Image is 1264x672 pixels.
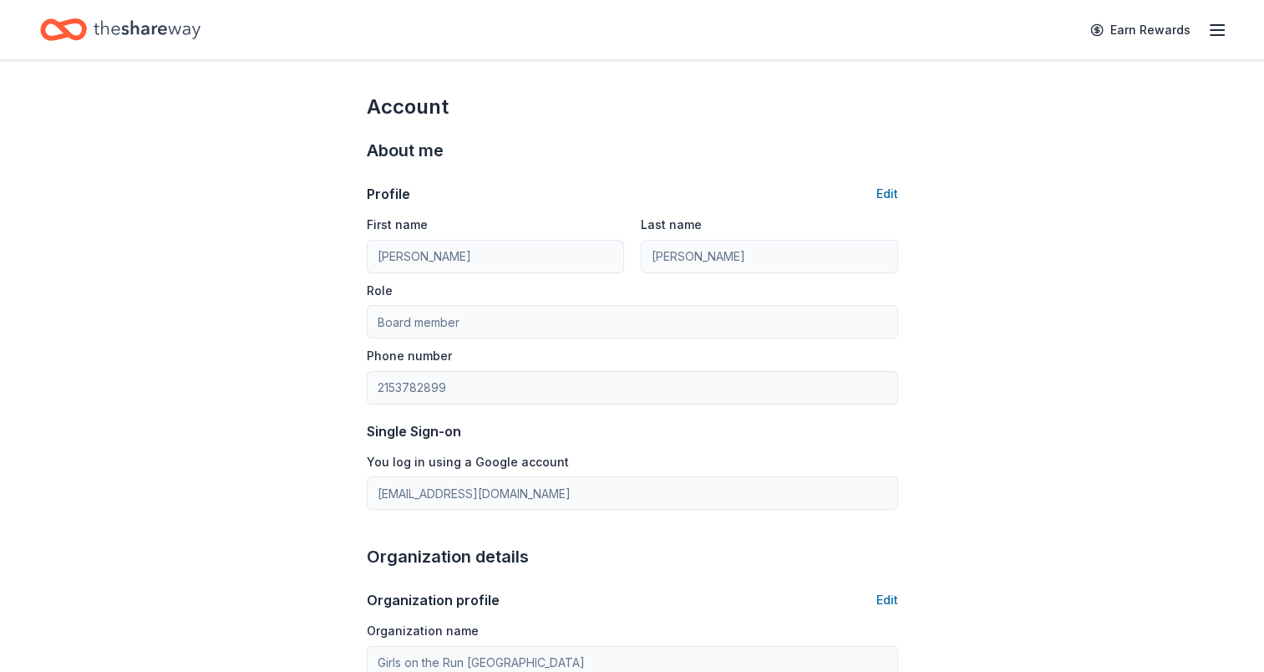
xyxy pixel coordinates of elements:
div: Organization details [367,543,898,570]
a: Home [40,10,201,49]
div: Organization profile [367,590,500,610]
label: First name [367,216,428,233]
div: About me [367,137,898,164]
button: Edit [876,590,898,610]
a: Earn Rewards [1080,15,1201,45]
label: Role [367,283,393,299]
label: You log in using a Google account [367,454,569,471]
div: Profile [367,184,410,204]
div: Account [367,94,898,120]
label: Phone number [367,348,452,364]
button: Edit [876,184,898,204]
label: Organization name [367,623,479,639]
label: Last name [641,216,702,233]
div: Single Sign-on [367,421,898,441]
